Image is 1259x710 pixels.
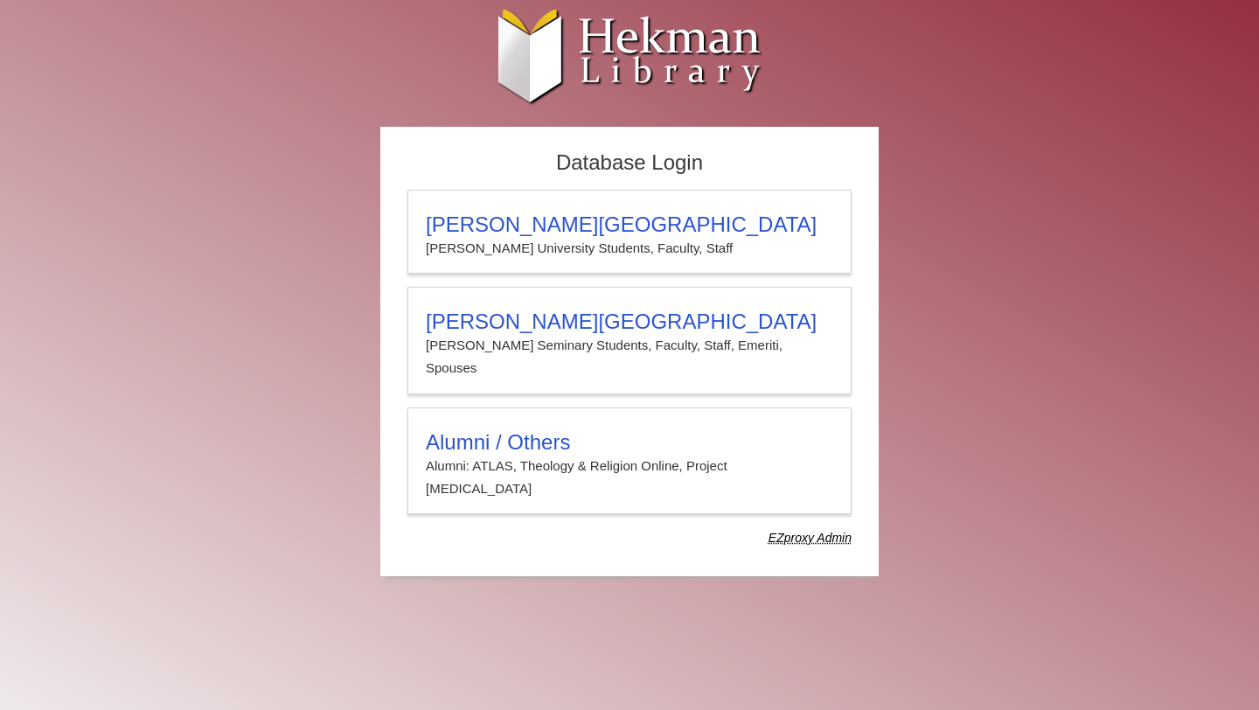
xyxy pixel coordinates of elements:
p: [PERSON_NAME] University Students, Faculty, Staff [426,237,833,260]
h2: Database Login [399,145,860,181]
h3: [PERSON_NAME][GEOGRAPHIC_DATA] [426,310,833,334]
a: [PERSON_NAME][GEOGRAPHIC_DATA][PERSON_NAME] University Students, Faculty, Staff [407,190,852,274]
h3: Alumni / Others [426,430,833,455]
h3: [PERSON_NAME][GEOGRAPHIC_DATA] [426,212,833,237]
a: [PERSON_NAME][GEOGRAPHIC_DATA][PERSON_NAME] Seminary Students, Faculty, Staff, Emeriti, Spouses [407,287,852,394]
p: Alumni: ATLAS, Theology & Religion Online, Project [MEDICAL_DATA] [426,455,833,501]
summary: Alumni / OthersAlumni: ATLAS, Theology & Religion Online, Project [MEDICAL_DATA] [426,430,833,501]
p: [PERSON_NAME] Seminary Students, Faculty, Staff, Emeriti, Spouses [426,334,833,380]
dfn: Use Alumni login [769,531,852,545]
